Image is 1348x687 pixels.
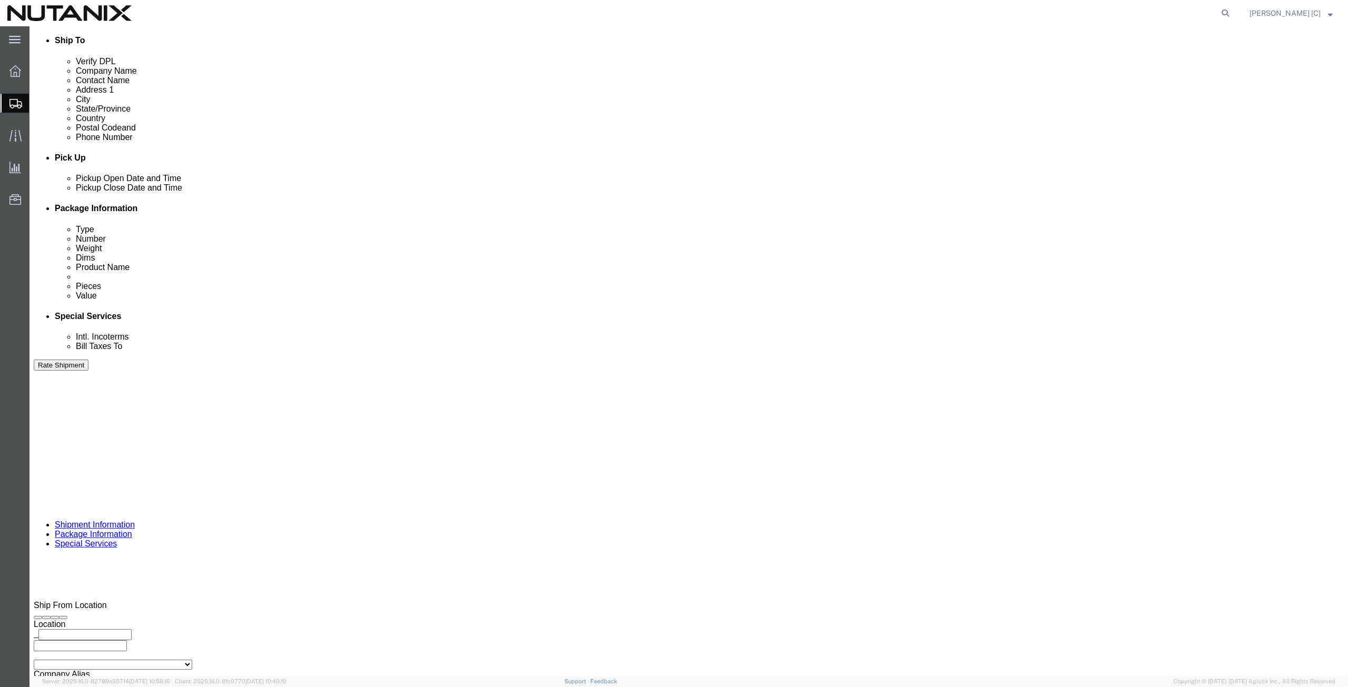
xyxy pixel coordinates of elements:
[129,678,170,684] span: [DATE] 10:56:16
[564,678,591,684] a: Support
[29,26,1348,676] iframe: FS Legacy Container
[245,678,286,684] span: [DATE] 10:40:19
[175,678,286,684] span: Client: 2025.16.0-8fc0770
[1249,7,1333,19] button: [PERSON_NAME] [C]
[1173,677,1335,686] span: Copyright © [DATE]-[DATE] Agistix Inc., All Rights Reserved
[1250,7,1321,19] span: Arthur Campos [C]
[590,678,617,684] a: Feedback
[42,678,170,684] span: Server: 2025.16.0-82789e55714
[7,5,132,21] img: logo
